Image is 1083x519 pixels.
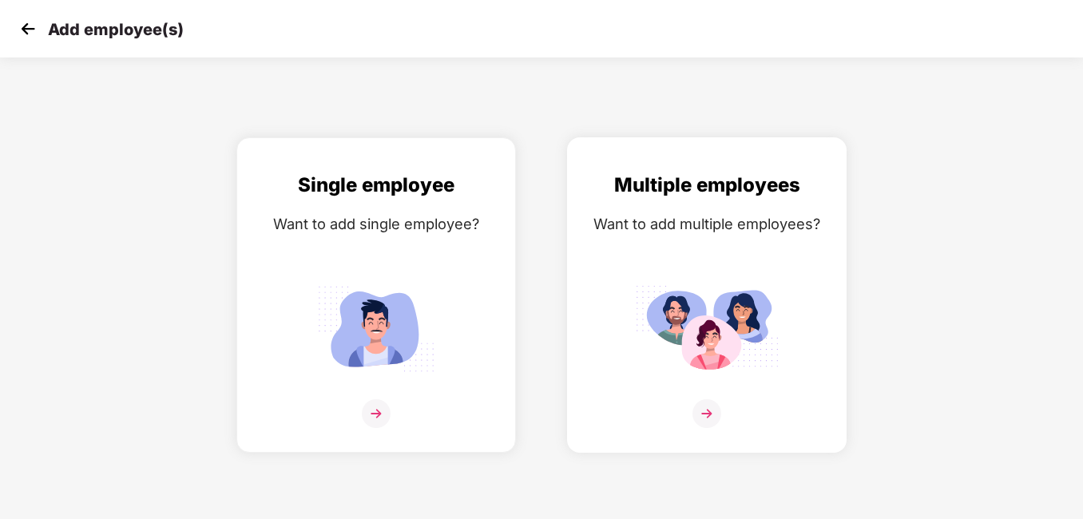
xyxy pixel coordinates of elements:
[48,20,184,39] p: Add employee(s)
[304,279,448,378] img: svg+xml;base64,PHN2ZyB4bWxucz0iaHR0cDovL3d3dy53My5vcmcvMjAwMC9zdmciIGlkPSJTaW5nbGVfZW1wbG95ZWUiIH...
[635,279,779,378] img: svg+xml;base64,PHN2ZyB4bWxucz0iaHR0cDovL3d3dy53My5vcmcvMjAwMC9zdmciIGlkPSJNdWx0aXBsZV9lbXBsb3llZS...
[362,399,391,428] img: svg+xml;base64,PHN2ZyB4bWxucz0iaHR0cDovL3d3dy53My5vcmcvMjAwMC9zdmciIHdpZHRoPSIzNiIgaGVpZ2h0PSIzNi...
[253,170,499,200] div: Single employee
[584,170,830,200] div: Multiple employees
[253,212,499,236] div: Want to add single employee?
[16,17,40,41] img: svg+xml;base64,PHN2ZyB4bWxucz0iaHR0cDovL3d3dy53My5vcmcvMjAwMC9zdmciIHdpZHRoPSIzMCIgaGVpZ2h0PSIzMC...
[584,212,830,236] div: Want to add multiple employees?
[692,399,721,428] img: svg+xml;base64,PHN2ZyB4bWxucz0iaHR0cDovL3d3dy53My5vcmcvMjAwMC9zdmciIHdpZHRoPSIzNiIgaGVpZ2h0PSIzNi...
